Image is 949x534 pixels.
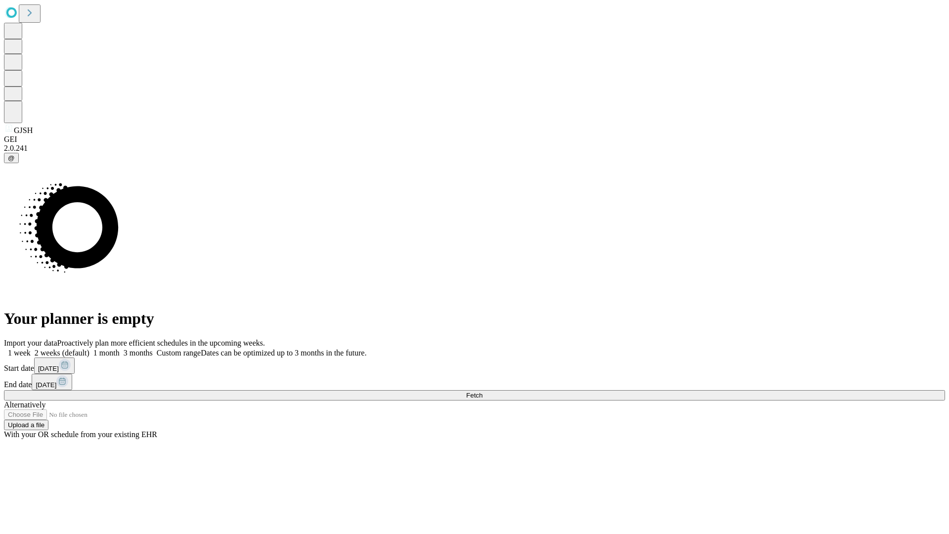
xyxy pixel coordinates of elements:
span: [DATE] [36,381,56,389]
span: 1 week [8,349,31,357]
span: With your OR schedule from your existing EHR [4,430,157,439]
div: Start date [4,357,945,374]
div: End date [4,374,945,390]
button: [DATE] [32,374,72,390]
span: 3 months [124,349,153,357]
span: Custom range [157,349,201,357]
span: 2 weeks (default) [35,349,89,357]
span: Dates can be optimized up to 3 months in the future. [201,349,366,357]
button: Fetch [4,390,945,400]
div: 2.0.241 [4,144,945,153]
span: Fetch [466,392,482,399]
span: Alternatively [4,400,45,409]
span: 1 month [93,349,120,357]
span: @ [8,154,15,162]
button: @ [4,153,19,163]
button: [DATE] [34,357,75,374]
span: [DATE] [38,365,59,372]
h1: Your planner is empty [4,310,945,328]
span: GJSH [14,126,33,134]
span: Import your data [4,339,57,347]
div: GEI [4,135,945,144]
span: Proactively plan more efficient schedules in the upcoming weeks. [57,339,265,347]
button: Upload a file [4,420,48,430]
